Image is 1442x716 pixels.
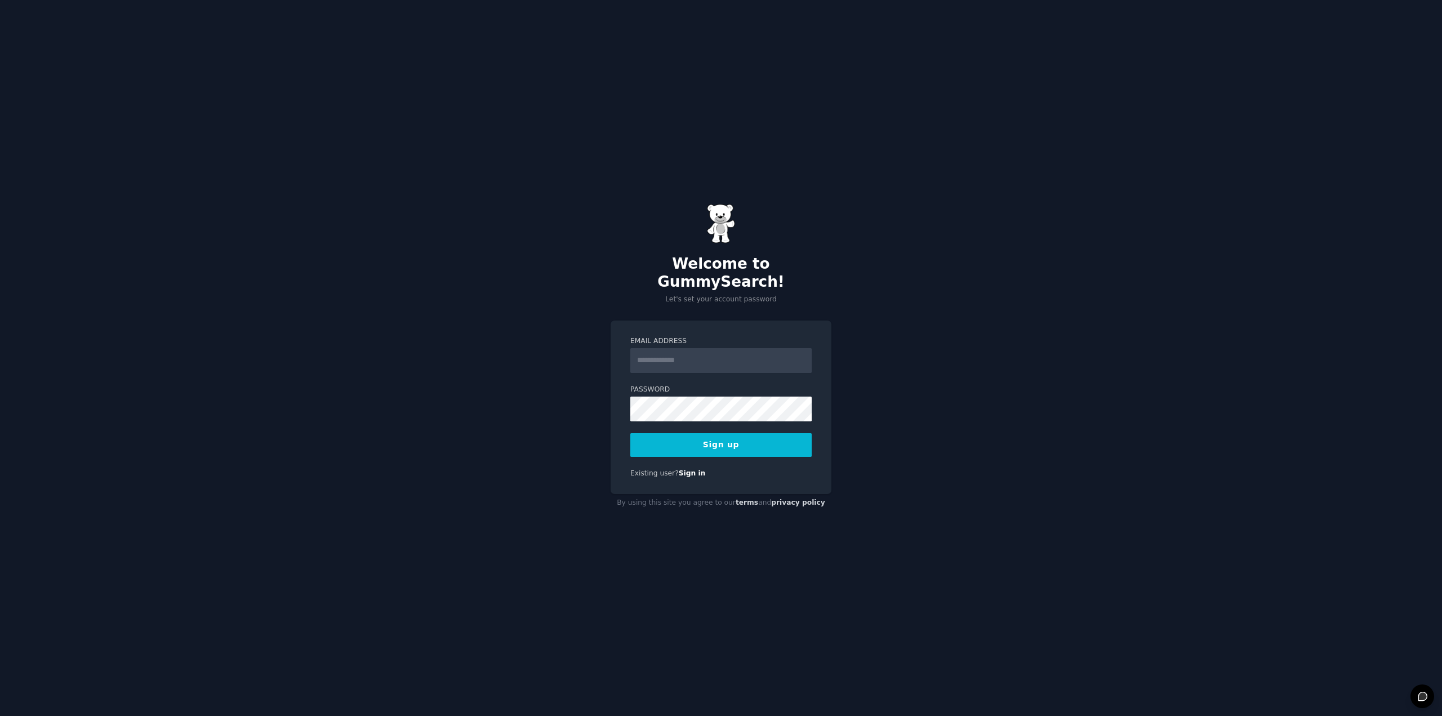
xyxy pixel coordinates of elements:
[630,385,812,395] label: Password
[611,494,831,512] div: By using this site you agree to our and
[611,255,831,291] h2: Welcome to GummySearch!
[630,433,812,457] button: Sign up
[736,499,758,506] a: terms
[771,499,825,506] a: privacy policy
[630,336,812,346] label: Email Address
[679,469,706,477] a: Sign in
[611,295,831,305] p: Let's set your account password
[630,469,679,477] span: Existing user?
[707,204,735,243] img: Gummy Bear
